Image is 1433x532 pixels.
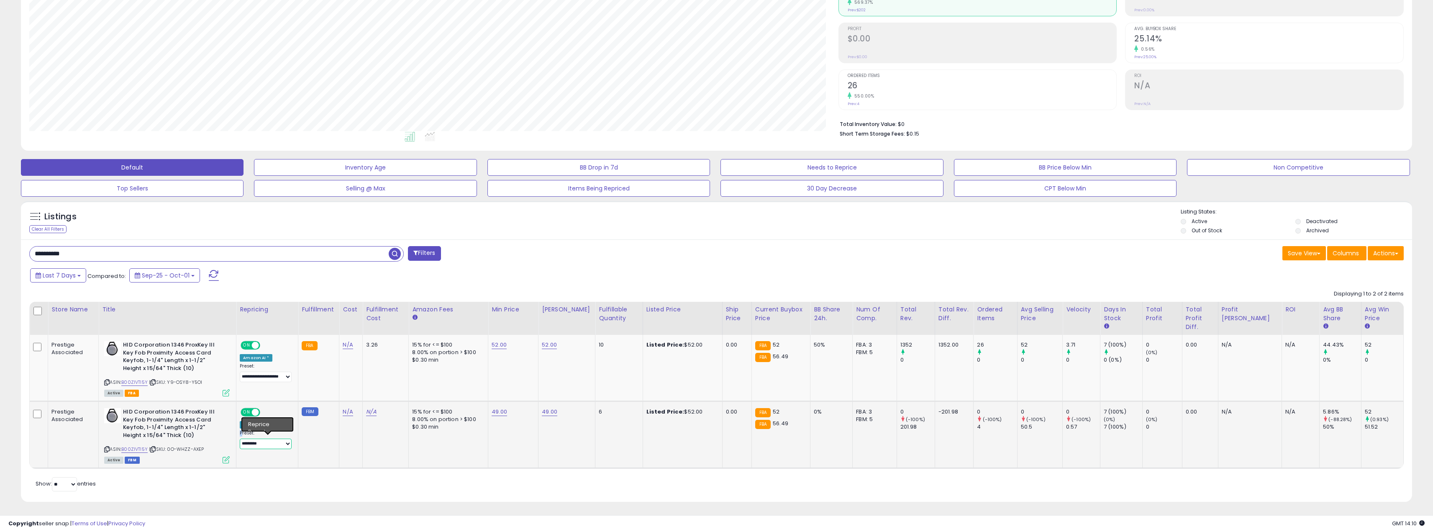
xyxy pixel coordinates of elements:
[1021,341,1062,349] div: 52
[1365,305,1400,323] div: Avg Win Price
[1134,54,1156,59] small: Prev: 25.00%
[726,341,745,349] div: 0.00
[254,180,477,197] button: Selling @ Max
[1327,246,1366,260] button: Columns
[1192,218,1207,225] label: Active
[599,305,639,323] div: Fulfillable Quantity
[108,519,145,527] a: Privacy Policy
[43,271,76,280] span: Last 7 Days
[938,305,970,323] div: Total Rev. Diff.
[104,341,121,356] img: 41XjcVHjyfL._SL40_.jpg
[104,457,123,464] span: All listings currently available for purchase on Amazon
[773,408,779,416] span: 52
[977,423,1017,431] div: 4
[856,349,890,356] div: FBM: 5
[129,268,200,283] button: Sep-25 - Oct-01
[814,341,846,349] div: 50%
[773,419,788,427] span: 56.49
[773,352,788,360] span: 56.49
[1370,416,1389,423] small: (0.93%)
[1021,408,1062,416] div: 0
[36,480,96,488] span: Show: entries
[1146,423,1182,431] div: 0
[51,341,92,356] div: Prestige Associated
[840,130,905,137] b: Short Term Storage Fees:
[72,519,107,527] a: Terms of Use
[343,305,359,314] div: Cost
[1306,218,1338,225] label: Deactivated
[30,268,86,283] button: Last 7 Days
[646,341,716,349] div: $52.00
[1134,8,1154,13] small: Prev: 0.00%
[848,8,866,13] small: Prev: $202
[149,446,204,452] span: | SKU: 0O-WHZZ-AXEP
[1187,159,1410,176] button: Non Competitive
[954,180,1177,197] button: CPT Below Min
[366,305,405,323] div: Fulfillment Cost
[1323,408,1361,416] div: 5.86%
[121,446,148,453] a: B00ZIVTI5Y
[977,305,1013,323] div: Ordered Items
[1066,423,1100,431] div: 0.57
[240,363,292,382] div: Preset:
[1285,408,1313,416] div: N/A
[906,416,925,423] small: (-100%)
[755,353,771,362] small: FBA
[1066,356,1100,364] div: 0
[259,409,272,416] span: OFF
[1186,305,1215,332] div: Total Profit Diff.
[1285,341,1313,349] div: N/A
[1323,305,1358,323] div: Avg BB Share
[720,159,943,176] button: Needs to Reprice
[938,341,967,349] div: 1352.00
[1306,227,1329,234] label: Archived
[1146,349,1158,356] small: (0%)
[900,423,935,431] div: 201.98
[51,305,95,314] div: Store Name
[755,341,771,350] small: FBA
[1181,208,1412,216] p: Listing States:
[814,305,849,323] div: BB Share 24h.
[492,408,507,416] a: 49.00
[1365,423,1403,431] div: 51.52
[104,341,230,396] div: ASIN:
[1066,341,1100,349] div: 3.71
[412,416,482,423] div: 8.00% on portion > $100
[1328,416,1352,423] small: (-88.28%)
[856,341,890,349] div: FBA: 3
[542,305,592,314] div: [PERSON_NAME]
[900,341,935,349] div: 1352
[840,121,897,128] b: Total Inventory Value:
[366,408,376,416] a: N/A
[900,408,935,416] div: 0
[1285,305,1316,314] div: ROI
[646,305,719,314] div: Listed Price
[851,93,874,99] small: 550.00%
[906,130,919,138] span: $0.15
[848,27,1117,31] span: Profit
[1323,341,1361,349] div: 44.43%
[241,409,252,416] span: ON
[1392,519,1425,527] span: 2025-10-9 14:10 GMT
[814,408,846,416] div: 0%
[938,408,967,416] div: -201.98
[1146,341,1182,349] div: 0
[1134,74,1403,78] span: ROI
[408,246,441,261] button: Filters
[848,54,867,59] small: Prev: $0.00
[1146,416,1158,423] small: (0%)
[1134,34,1403,45] h2: 25.14%
[1146,356,1182,364] div: 0
[1365,323,1370,330] small: Avg Win Price.
[123,408,225,441] b: HID Corporation 1346 ProxKey III Key Fob Proximity Access Card Keyfob, 1-1/4" Length x 1-1/2" Hei...
[8,520,145,528] div: seller snap | |
[1282,246,1326,260] button: Save View
[104,408,121,423] img: 41XjcVHjyfL._SL40_.jpg
[755,408,771,417] small: FBA
[21,180,244,197] button: Top Sellers
[1368,246,1404,260] button: Actions
[21,159,244,176] button: Default
[542,408,557,416] a: 49.00
[1334,290,1404,298] div: Displaying 1 to 2 of 2 items
[240,305,295,314] div: Repricing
